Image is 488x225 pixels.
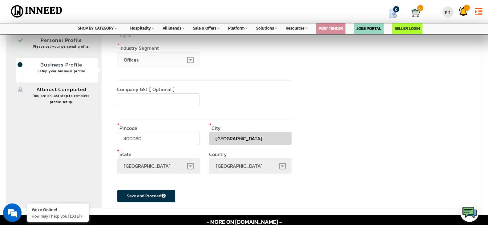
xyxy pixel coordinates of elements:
i: format_indent_increase [474,7,483,16]
a: Personal Profile Please set your personal profile. [16,33,98,53]
a: Business ProfileSetup your business profile [16,58,98,78]
a: Support Tickets [456,2,471,18]
a: Cart 0 [411,6,416,20]
img: salesiqlogo_leal7QplfZFryJ6FIlVepeu7OftD7mt8q6exU6-34PB8prfIgodN67KcxXM9Y7JQ_.png [42,149,47,152]
div: PT [442,6,454,18]
img: Inneed.Market [8,4,65,19]
button: Save and Proceed [117,190,175,203]
textarea: Type your message and hit 'Enter' [3,155,117,177]
label: Company GST [ Optional ] [117,87,200,92]
span: 0 [417,5,423,11]
p: How may I help you today? [32,213,84,219]
div: Chat with us now [32,34,103,42]
span: Offices [117,52,200,67]
em: Driven by SalesIQ [48,148,78,153]
label: City [209,126,292,131]
label: Industry Segment [117,46,200,50]
a: my Quotes 0 [379,6,411,20]
span: Maharashtra [117,158,200,174]
label: Pincode [117,126,200,131]
img: logo_Zg8I0qSkbAqR2WFHt3p6CTuqpyXMFPubPcD2OT02zFN43Cy9FUNNG3NEPhM_Q1qe_.png [10,37,26,40]
img: Support Tickets [459,7,468,16]
img: logo.png [462,205,477,220]
a: PT [440,2,456,20]
label: State [117,152,200,157]
div: We're Online! [32,207,84,212]
img: Cart [411,8,420,18]
span: You are on last step to complete profile setup. [28,93,95,105]
a: format_indent_increase [471,2,486,20]
img: Show My Quotes [388,9,397,18]
span: Setup your business profile [28,68,95,74]
span: We're online! [36,71,85,133]
label: Country [209,152,292,157]
a: Altmost Completed You are on last step to complete profile setup. [16,82,98,108]
span: 0 [393,6,399,12]
div: Minimize live chat window [101,3,116,18]
span: Please set your personal profile. [28,44,95,50]
span: India [209,158,292,174]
